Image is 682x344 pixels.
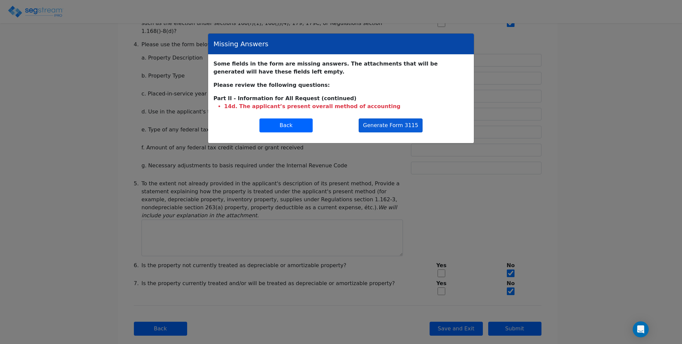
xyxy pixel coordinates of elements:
[259,118,313,132] button: Back
[359,118,423,132] button: Generate Form 3115
[213,60,469,76] div: Some fields in the form are missing answers. The attachments that will be generated will have the...
[633,321,649,337] div: Open Intercom Messenger
[213,81,469,89] div: Please review the following questions:
[213,94,469,102] div: Part II - Information for All Request (continued)
[224,102,469,110] li: 14d. The applicant’s present overall method of accounting
[213,39,268,49] h5: Missing Answers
